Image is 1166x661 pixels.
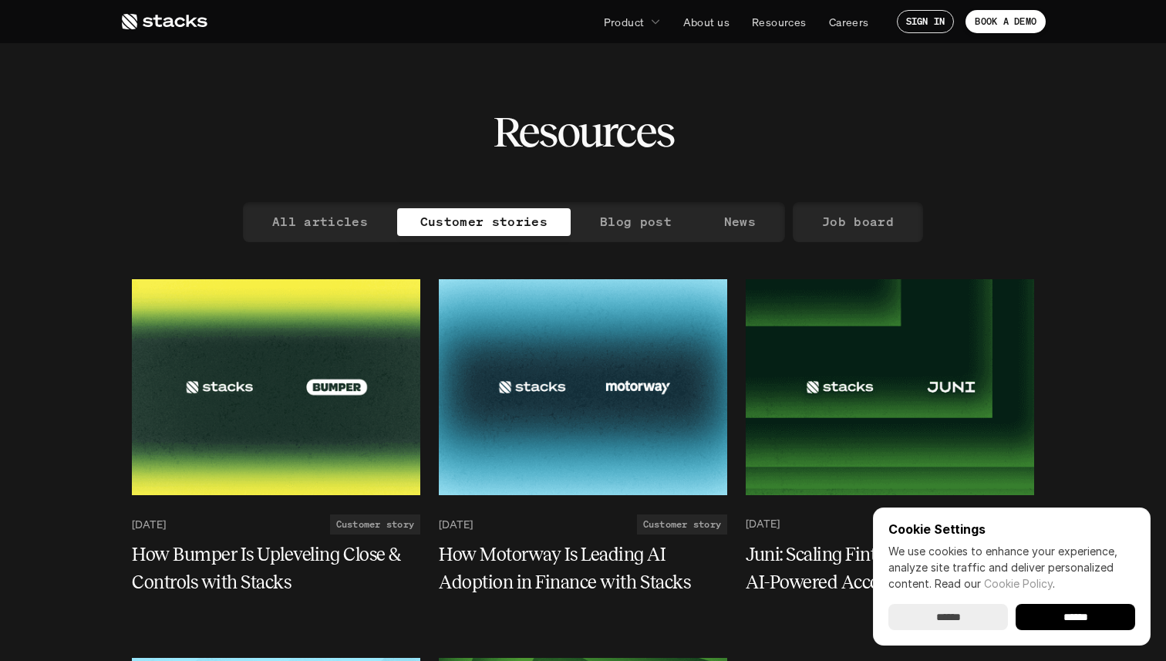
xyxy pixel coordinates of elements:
[493,108,674,156] h2: Resources
[701,208,779,236] a: News
[397,208,571,236] a: Customer stories
[906,16,945,27] p: SIGN IN
[746,541,1034,596] a: Juni: Scaling Fintech Finance with AI-Powered Accounting
[336,519,414,530] h2: Customer story
[965,10,1046,33] a: BOOK A DEMO
[683,14,730,30] p: About us
[604,14,645,30] p: Product
[132,541,420,596] a: How Bumper Is Upleveling Close & Controls with Stacks
[132,541,402,596] h5: How Bumper Is Upleveling Close & Controls with Stacks
[231,69,298,82] a: Privacy Policy
[132,514,420,535] a: [DATE]Customer story
[643,519,721,530] h2: Customer story
[975,16,1036,27] p: BOOK A DEMO
[272,211,368,233] p: All articles
[420,211,548,233] p: Customer stories
[746,518,780,531] p: [DATE]
[984,577,1053,590] a: Cookie Policy
[829,14,869,30] p: Careers
[743,8,816,35] a: Resources
[822,211,894,233] p: Job board
[249,208,391,236] a: All articles
[888,543,1135,592] p: We use cookies to enhance your experience, analyze site traffic and deliver personalized content.
[935,577,1055,590] span: Read our .
[600,211,672,233] p: Blog post
[439,518,473,531] p: [DATE]
[724,211,756,233] p: News
[439,514,727,535] a: [DATE]Customer story
[897,10,955,33] a: SIGN IN
[439,541,709,596] h5: How Motorway Is Leading AI Adoption in Finance with Stacks
[674,8,739,35] a: About us
[888,523,1135,535] p: Cookie Settings
[746,541,1016,596] h5: Juni: Scaling Fintech Finance with AI-Powered Accounting
[820,8,878,35] a: Careers
[577,208,695,236] a: Blog post
[752,14,807,30] p: Resources
[132,518,166,531] p: [DATE]
[439,541,727,596] a: How Motorway Is Leading AI Adoption in Finance with Stacks
[799,208,917,236] a: Job board
[746,279,1034,495] img: Teal Flower
[746,514,1034,535] a: [DATE]Customer story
